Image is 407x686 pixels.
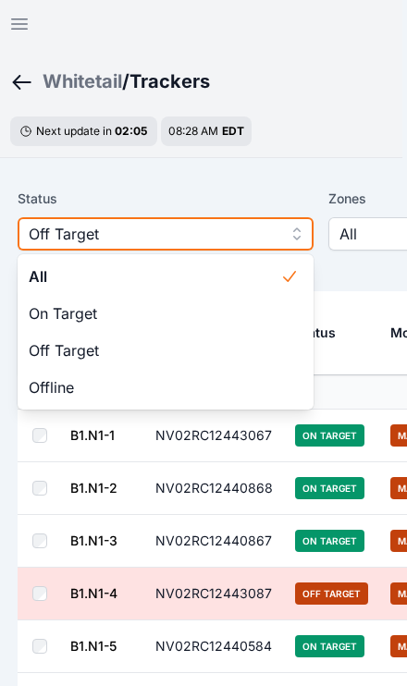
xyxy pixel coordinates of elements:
[295,582,368,605] span: Off Target
[144,620,284,673] td: NV02RC12440584
[295,530,364,552] span: On Target
[144,462,284,515] td: NV02RC12440868
[29,265,280,288] span: All
[29,339,280,361] span: Off Target
[70,533,117,548] a: B1.N1-3
[36,124,112,138] span: Next update in
[29,223,277,245] span: Off Target
[70,585,117,601] a: B1.N1-4
[70,427,115,443] a: B1.N1-1
[144,568,284,620] td: NV02RC12443087
[115,124,148,139] div: 02 : 05
[122,68,129,94] span: /
[295,635,364,657] span: On Target
[70,480,117,496] a: B1.N1-2
[29,302,280,325] span: On Target
[295,424,364,447] span: On Target
[18,188,314,210] label: Status
[144,515,284,568] td: NV02RC12440867
[168,124,218,138] span: 08:28 AM
[295,324,336,342] div: Status
[43,68,122,94] a: Whitetail
[18,254,314,410] div: Off Target
[10,57,388,105] nav: Breadcrumb
[295,477,364,499] span: On Target
[144,410,284,462] td: NV02RC12443067
[70,638,117,654] a: B1.N1-5
[295,311,351,355] button: Status
[222,124,244,138] span: EDT
[129,68,210,94] h3: Trackers
[18,217,314,251] button: Off Target
[29,376,280,398] span: Offline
